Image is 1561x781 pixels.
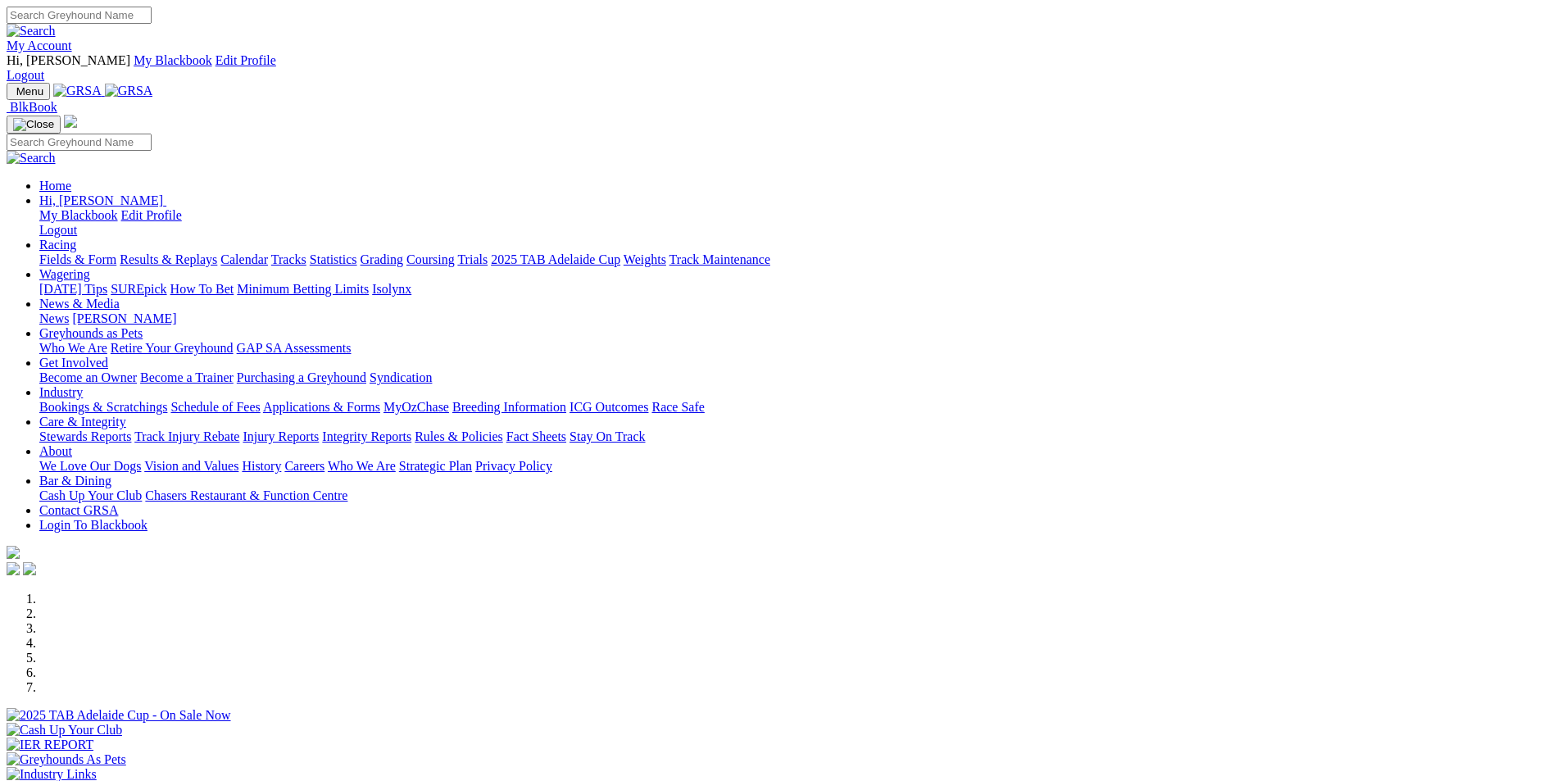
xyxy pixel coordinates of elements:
a: Logout [39,223,77,237]
a: About [39,444,72,458]
a: Race Safe [651,400,704,414]
a: Bar & Dining [39,474,111,488]
a: GAP SA Assessments [237,341,352,355]
a: Stewards Reports [39,429,131,443]
a: Injury Reports [243,429,319,443]
a: Industry [39,385,83,399]
a: Purchasing a Greyhound [237,370,366,384]
a: History [242,459,281,473]
a: Integrity Reports [322,429,411,443]
input: Search [7,134,152,151]
a: SUREpick [111,282,166,296]
a: Cash Up Your Club [39,488,142,502]
img: logo-grsa-white.png [7,546,20,559]
a: BlkBook [7,100,57,114]
a: Wagering [39,267,90,281]
a: Home [39,179,71,193]
span: Hi, [PERSON_NAME] [7,53,130,67]
a: Logout [7,68,44,82]
a: Minimum Betting Limits [237,282,369,296]
img: Close [13,118,54,131]
a: Privacy Policy [475,459,552,473]
a: Chasers Restaurant & Function Centre [145,488,347,502]
div: Care & Integrity [39,429,1554,444]
a: Track Maintenance [669,252,770,266]
a: Contact GRSA [39,503,118,517]
a: Who We Are [39,341,107,355]
button: Toggle navigation [7,116,61,134]
a: Tracks [271,252,306,266]
a: My Blackbook [134,53,212,67]
a: Statistics [310,252,357,266]
a: Stay On Track [569,429,645,443]
img: Search [7,151,56,166]
a: Racing [39,238,76,252]
a: Retire Your Greyhound [111,341,234,355]
a: Rules & Policies [415,429,503,443]
a: My Blackbook [39,208,118,222]
a: Fields & Form [39,252,116,266]
img: GRSA [53,84,102,98]
a: How To Bet [170,282,234,296]
img: Cash Up Your Club [7,723,122,738]
div: News & Media [39,311,1554,326]
a: We Love Our Dogs [39,459,141,473]
a: 2025 TAB Adelaide Cup [491,252,620,266]
a: News & Media [39,297,120,311]
div: My Account [7,53,1554,83]
a: Isolynx [372,282,411,296]
img: 2025 TAB Adelaide Cup - On Sale Now [7,708,231,723]
img: facebook.svg [7,562,20,575]
div: Wagering [39,282,1554,297]
a: Get Involved [39,356,108,370]
a: Weights [624,252,666,266]
a: [DATE] Tips [39,282,107,296]
a: [PERSON_NAME] [72,311,176,325]
a: Edit Profile [121,208,182,222]
button: Toggle navigation [7,83,50,100]
div: About [39,459,1554,474]
img: Search [7,24,56,39]
a: Coursing [406,252,455,266]
img: logo-grsa-white.png [64,115,77,128]
div: Greyhounds as Pets [39,341,1554,356]
img: GRSA [105,84,153,98]
a: Schedule of Fees [170,400,260,414]
a: Login To Blackbook [39,518,147,532]
a: Applications & Forms [263,400,380,414]
a: ICG Outcomes [569,400,648,414]
div: Bar & Dining [39,488,1554,503]
a: Become a Trainer [140,370,234,384]
a: Fact Sheets [506,429,566,443]
a: Calendar [220,252,268,266]
span: Menu [16,85,43,98]
div: Hi, [PERSON_NAME] [39,208,1554,238]
a: MyOzChase [383,400,449,414]
a: Care & Integrity [39,415,126,429]
a: Trials [457,252,488,266]
a: Syndication [370,370,432,384]
a: Bookings & Scratchings [39,400,167,414]
div: Industry [39,400,1554,415]
a: Careers [284,459,324,473]
span: Hi, [PERSON_NAME] [39,193,163,207]
a: Vision and Values [144,459,238,473]
img: Greyhounds As Pets [7,752,126,767]
a: My Account [7,39,72,52]
a: Become an Owner [39,370,137,384]
a: Strategic Plan [399,459,472,473]
a: Breeding Information [452,400,566,414]
a: Grading [361,252,403,266]
a: News [39,311,69,325]
a: Hi, [PERSON_NAME] [39,193,166,207]
div: Racing [39,252,1554,267]
a: Track Injury Rebate [134,429,239,443]
a: Who We Are [328,459,396,473]
div: Get Involved [39,370,1554,385]
a: Greyhounds as Pets [39,326,143,340]
a: Results & Replays [120,252,217,266]
a: Edit Profile [216,53,276,67]
img: IER REPORT [7,738,93,752]
input: Search [7,7,152,24]
span: BlkBook [10,100,57,114]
